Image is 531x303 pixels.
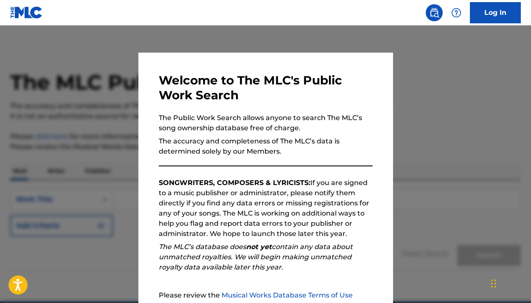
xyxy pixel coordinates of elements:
strong: not yet [246,243,272,251]
h3: Welcome to The MLC's Public Work Search [159,73,373,103]
a: Log In [470,2,521,23]
img: search [429,8,439,18]
div: Help [448,4,465,21]
strong: SONGWRITERS, COMPOSERS & LYRICISTS: [159,179,310,187]
img: help [451,8,461,18]
iframe: Chat Widget [489,262,531,303]
p: The accuracy and completeness of The MLC’s data is determined solely by our Members. [159,136,373,157]
p: Please review the [159,290,373,300]
img: MLC Logo [10,6,43,19]
div: Drag [491,271,496,296]
p: If you are signed to a music publisher or administrator, please notify them directly if you find ... [159,178,373,239]
a: Public Search [426,4,443,21]
em: The MLC’s database does contain any data about unmatched royalties. We will begin making unmatche... [159,243,353,271]
a: Musical Works Database Terms of Use [222,291,353,299]
p: The Public Work Search allows anyone to search The MLC’s song ownership database free of charge. [159,113,373,133]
